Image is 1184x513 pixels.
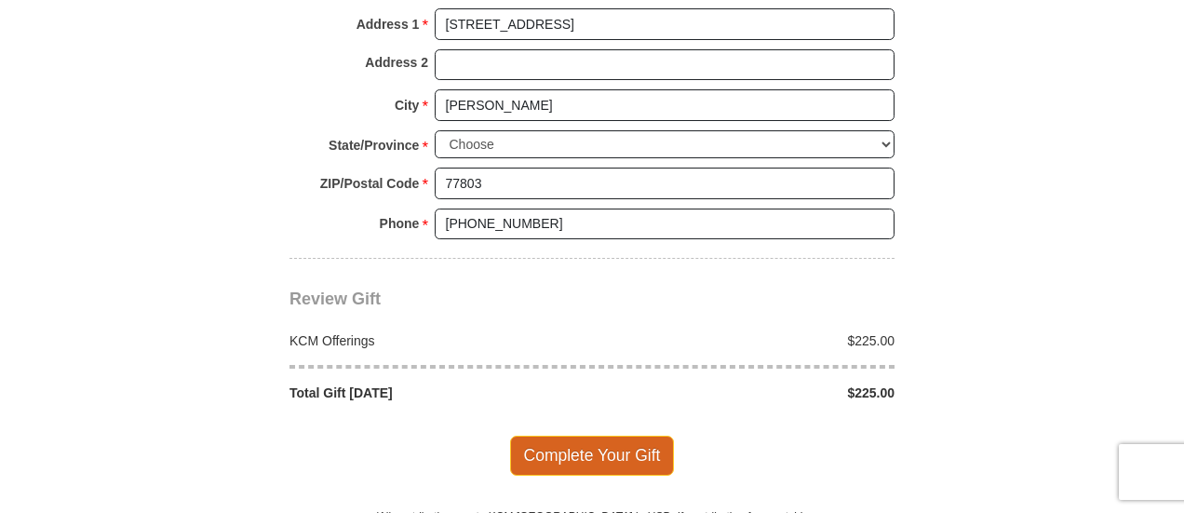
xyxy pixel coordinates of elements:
span: Review Gift [289,290,381,308]
div: $225.00 [592,331,905,350]
div: $225.00 [592,384,905,402]
strong: City [395,92,419,118]
div: Total Gift [DATE] [280,384,593,402]
strong: Address 1 [357,11,420,37]
strong: Phone [380,210,420,236]
div: KCM Offerings [280,331,593,350]
strong: ZIP/Postal Code [320,170,420,196]
strong: Address 2 [365,49,428,75]
span: Complete Your Gift [510,436,675,475]
strong: State/Province [329,132,419,158]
